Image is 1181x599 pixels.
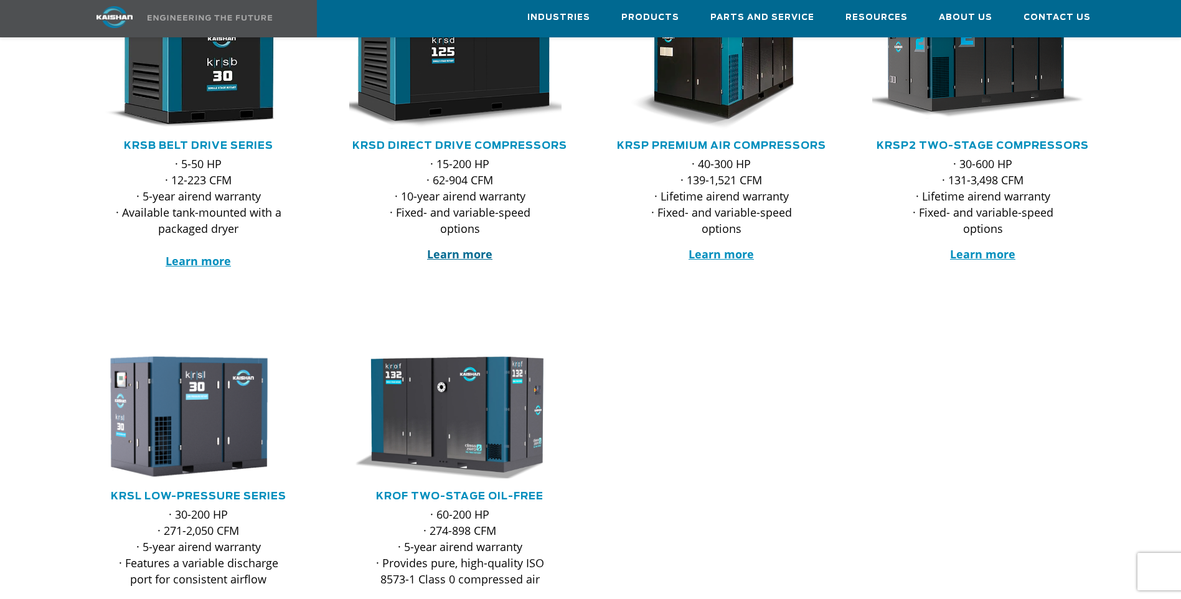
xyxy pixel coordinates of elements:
a: KROF TWO-STAGE OIL-FREE [376,491,543,501]
a: Resources [845,1,908,34]
a: Learn more [950,247,1015,262]
a: Learn more [427,247,492,262]
a: KRSP Premium Air Compressors [617,141,826,151]
span: Parts and Service [710,11,814,25]
a: Industries [527,1,590,34]
p: · 60-200 HP · 274-898 CFM · 5-year airend warranty · Provides pure, high-quality ISO 8573-1 Class... [374,506,546,587]
img: krsl30 [78,353,300,480]
img: kaishan logo [68,6,161,28]
a: Learn more [689,247,754,262]
div: krof132 [349,353,571,480]
a: KRSP2 Two-Stage Compressors [877,141,1089,151]
div: krsl30 [88,353,309,480]
p: · 40-300 HP · 139-1,521 CFM · Lifetime airend warranty · Fixed- and variable-speed options [636,156,807,237]
a: Parts and Service [710,1,814,34]
span: About Us [939,11,992,25]
a: KRSD Direct Drive Compressors [352,141,567,151]
p: · 30-200 HP · 271-2,050 CFM · 5-year airend warranty · Features a variable discharge port for con... [113,506,285,587]
img: Engineering the future [148,15,272,21]
span: Resources [845,11,908,25]
span: Industries [527,11,590,25]
p: · 30-600 HP · 131-3,498 CFM · Lifetime airend warranty · Fixed- and variable-speed options [897,156,1069,237]
img: krof132 [340,353,562,480]
a: About Us [939,1,992,34]
span: Contact Us [1023,11,1091,25]
a: Products [621,1,679,34]
a: Contact Us [1023,1,1091,34]
p: · 5-50 HP · 12-223 CFM · 5-year airend warranty · Available tank-mounted with a packaged dryer [113,156,285,269]
a: KRSL Low-Pressure Series [111,491,286,501]
a: KRSB Belt Drive Series [124,141,273,151]
span: Products [621,11,679,25]
a: Learn more [166,253,231,268]
p: · 15-200 HP · 62-904 CFM · 10-year airend warranty · Fixed- and variable-speed options [374,156,546,237]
